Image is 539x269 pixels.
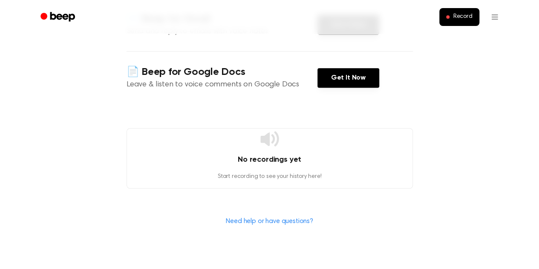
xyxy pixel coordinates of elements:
[35,9,83,26] a: Beep
[484,7,505,27] button: Open menu
[439,8,479,26] button: Record
[127,172,412,181] p: Start recording to see your history here!
[127,154,412,166] h4: No recordings yet
[226,218,313,225] a: Need help or have questions?
[453,13,472,21] span: Record
[317,68,379,88] a: Get It Now
[127,79,317,91] p: Leave & listen to voice comments on Google Docs
[127,65,317,79] h4: 📄 Beep for Google Docs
